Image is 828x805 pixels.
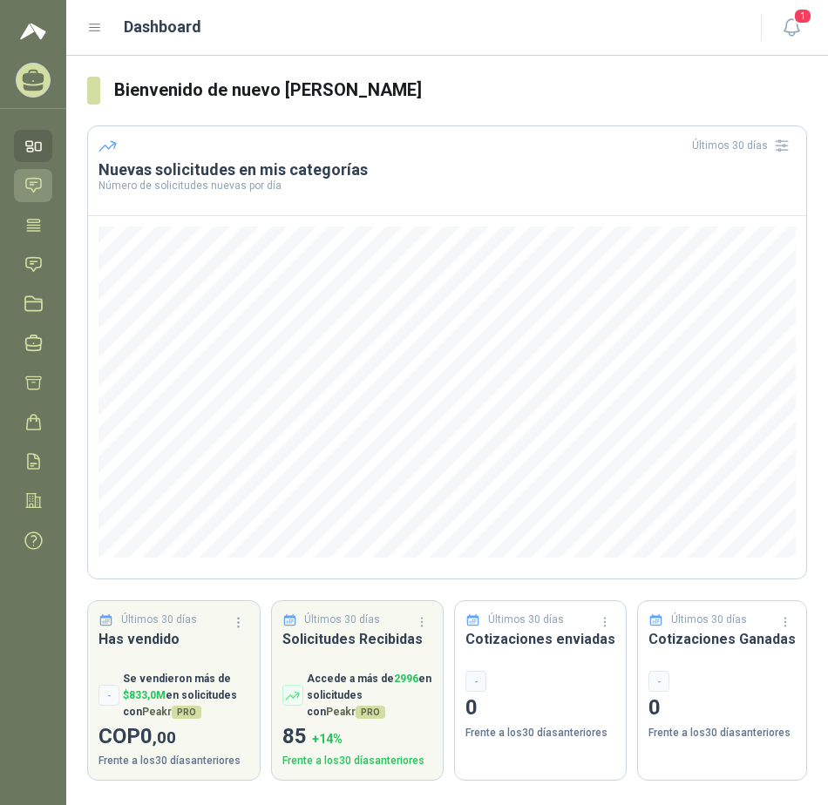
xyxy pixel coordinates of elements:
p: Últimos 30 días [488,612,564,628]
h3: Nuevas solicitudes en mis categorías [98,159,796,180]
span: 0 [140,724,176,748]
span: ,00 [153,727,176,747]
span: PRO [172,706,201,719]
p: COP [98,720,249,754]
h3: Solicitudes Recibidas [282,628,433,650]
h3: Cotizaciones enviadas [465,628,615,650]
span: Peakr [326,706,385,718]
p: Número de solicitudes nuevas por día [98,180,796,191]
span: Peakr [142,706,201,718]
span: $ 833,0M [123,689,166,701]
button: 1 [776,12,807,44]
div: - [465,671,486,692]
img: Logo peakr [20,21,46,42]
div: Últimos 30 días [692,132,796,159]
p: Se vendieron más de en solicitudes con [123,671,249,720]
p: 0 [465,692,615,725]
p: 85 [282,720,433,754]
div: - [648,671,669,692]
span: PRO [356,706,385,719]
p: Frente a los 30 días anteriores [282,753,433,769]
p: Últimos 30 días [304,612,380,628]
p: Frente a los 30 días anteriores [648,725,796,741]
p: 0 [648,692,796,725]
h3: Bienvenido de nuevo [PERSON_NAME] [114,77,807,104]
p: Frente a los 30 días anteriores [465,725,615,741]
p: Accede a más de en solicitudes con [307,671,433,720]
span: 1 [793,8,812,24]
p: Frente a los 30 días anteriores [98,753,249,769]
h1: Dashboard [124,15,201,39]
span: 2996 [394,673,418,685]
div: - [98,685,119,706]
h3: Has vendido [98,628,249,650]
h3: Cotizaciones Ganadas [648,628,796,650]
p: Últimos 30 días [671,612,747,628]
p: Últimos 30 días [121,612,197,628]
span: + 14 % [312,732,343,746]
